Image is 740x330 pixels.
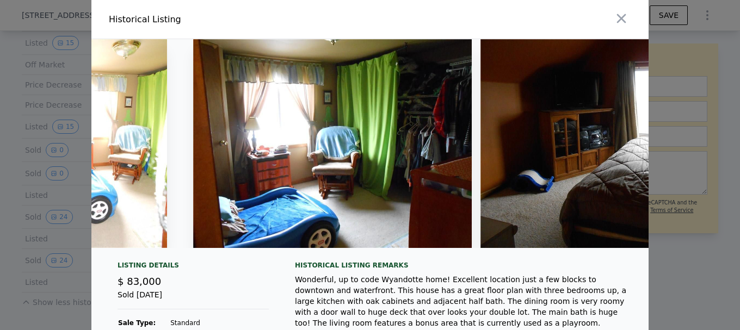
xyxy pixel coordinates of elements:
[118,261,269,274] div: Listing Details
[118,319,156,327] strong: Sale Type:
[295,261,631,270] div: Historical Listing remarks
[118,276,161,287] span: $ 83,000
[170,318,269,328] td: Standard
[193,39,472,248] img: Property Img
[118,289,269,309] div: Sold [DATE]
[109,13,366,26] div: Historical Listing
